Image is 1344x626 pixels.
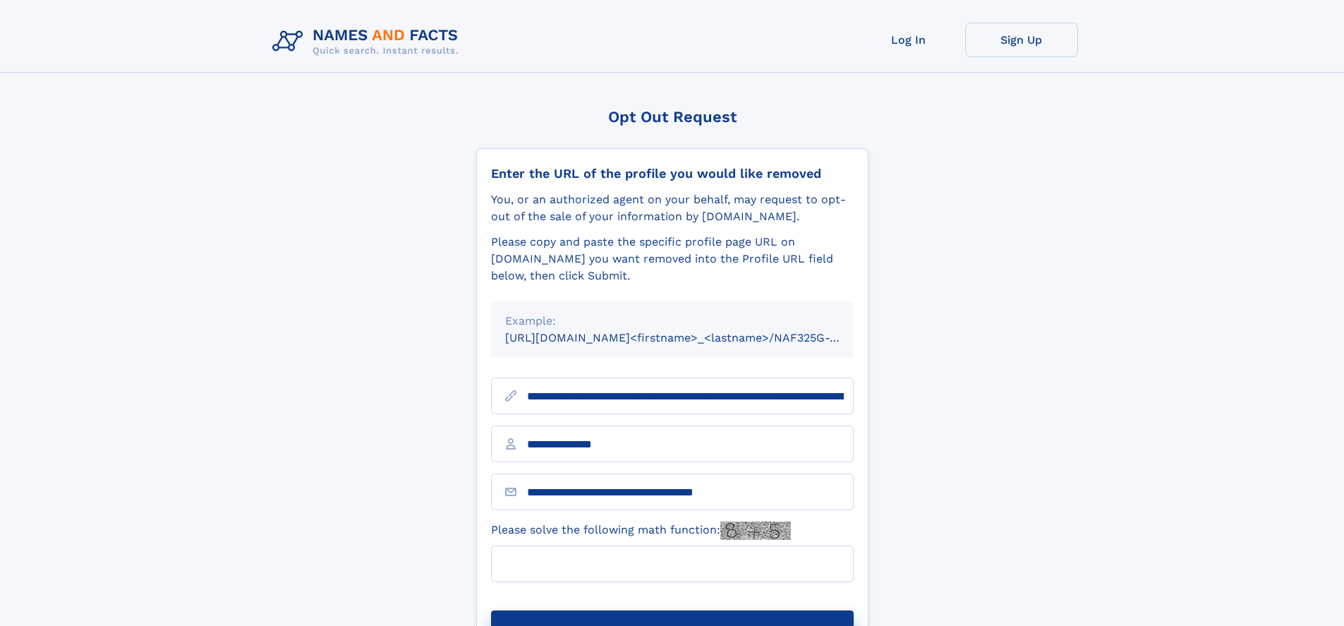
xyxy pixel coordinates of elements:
[491,522,791,540] label: Please solve the following math function:
[852,23,965,57] a: Log In
[505,313,840,330] div: Example:
[491,166,854,181] div: Enter the URL of the profile you would like removed
[267,23,470,61] img: Logo Names and Facts
[491,234,854,284] div: Please copy and paste the specific profile page URL on [DOMAIN_NAME] you want removed into the Pr...
[965,23,1078,57] a: Sign Up
[505,331,880,344] small: [URL][DOMAIN_NAME]<firstname>_<lastname>/NAF325G-xxxxxxxx
[491,191,854,225] div: You, or an authorized agent on your behalf, may request to opt-out of the sale of your informatio...
[476,108,868,126] div: Opt Out Request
